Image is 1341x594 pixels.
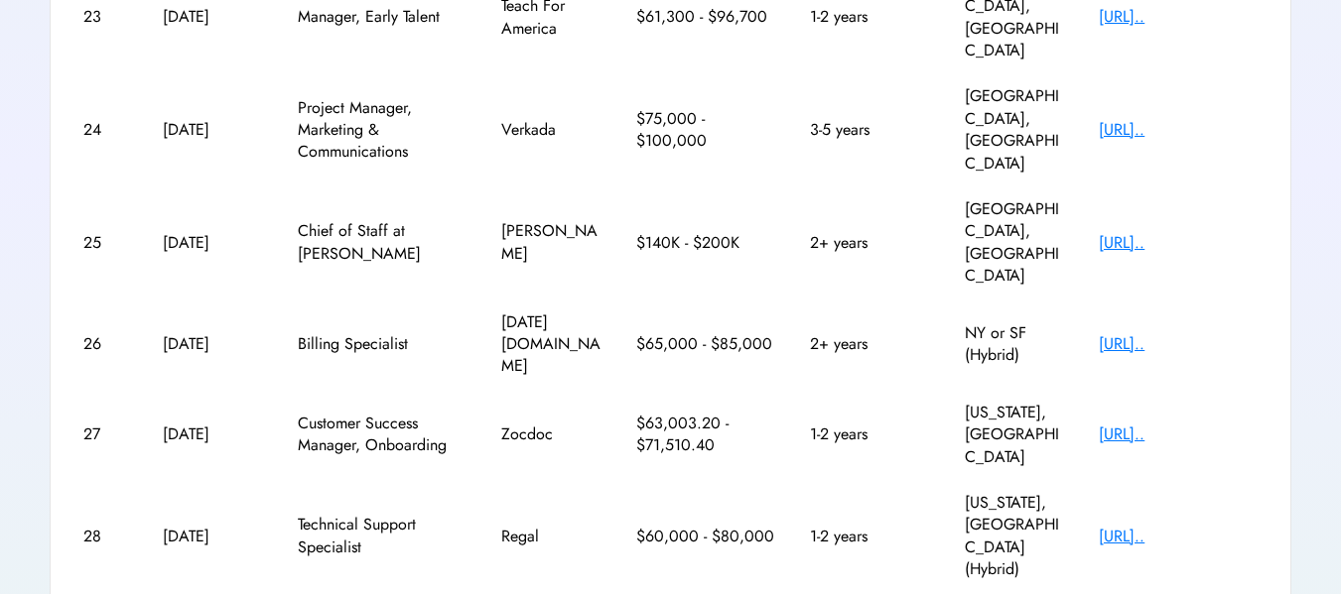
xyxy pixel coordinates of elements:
[810,423,929,445] div: 1-2 years
[965,85,1064,175] div: [GEOGRAPHIC_DATA], [GEOGRAPHIC_DATA]
[501,220,601,265] div: [PERSON_NAME]
[810,333,929,355] div: 2+ years
[965,198,1064,288] div: [GEOGRAPHIC_DATA], [GEOGRAPHIC_DATA]
[501,423,601,445] div: Zocdoc
[810,119,929,141] div: 3-5 years
[810,6,929,28] div: 1-2 years
[163,6,262,28] div: [DATE]
[501,119,601,141] div: Verkada
[636,6,775,28] div: $61,300 - $96,700
[298,413,467,457] div: Customer Success Manager, Onboarding
[636,413,775,457] div: $63,003.20 - $71,510.40
[163,423,262,445] div: [DATE]
[83,333,128,355] div: 26
[163,333,262,355] div: [DATE]
[83,526,128,547] div: 28
[1099,232,1258,254] div: [URL]..
[83,119,128,141] div: 24
[83,6,128,28] div: 23
[810,232,929,254] div: 2+ years
[965,402,1064,468] div: [US_STATE], [GEOGRAPHIC_DATA]
[298,6,467,28] div: Manager, Early Talent
[501,311,601,378] div: [DATE][DOMAIN_NAME]
[1099,6,1258,28] div: [URL]..
[163,232,262,254] div: [DATE]
[298,97,467,164] div: Project Manager, Marketing & Communications
[298,333,467,355] div: Billing Specialist
[1099,526,1258,547] div: [URL]..
[1099,333,1258,355] div: [URL]..
[965,492,1064,581] div: [US_STATE], [GEOGRAPHIC_DATA] (Hybrid)
[501,526,601,547] div: Regal
[1099,119,1258,141] div: [URL]..
[298,220,467,265] div: Chief of Staff at [PERSON_NAME]
[810,526,929,547] div: 1-2 years
[636,333,775,355] div: $65,000 - $85,000
[636,232,775,254] div: $140K - $200K
[83,232,128,254] div: 25
[636,108,775,153] div: $75,000 - $100,000
[636,526,775,547] div: $60,000 - $80,000
[298,514,467,558] div: Technical Support Specialist
[163,119,262,141] div: [DATE]
[83,423,128,445] div: 27
[163,526,262,547] div: [DATE]
[965,322,1064,367] div: NY or SF (Hybrid)
[1099,423,1258,445] div: [URL]..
